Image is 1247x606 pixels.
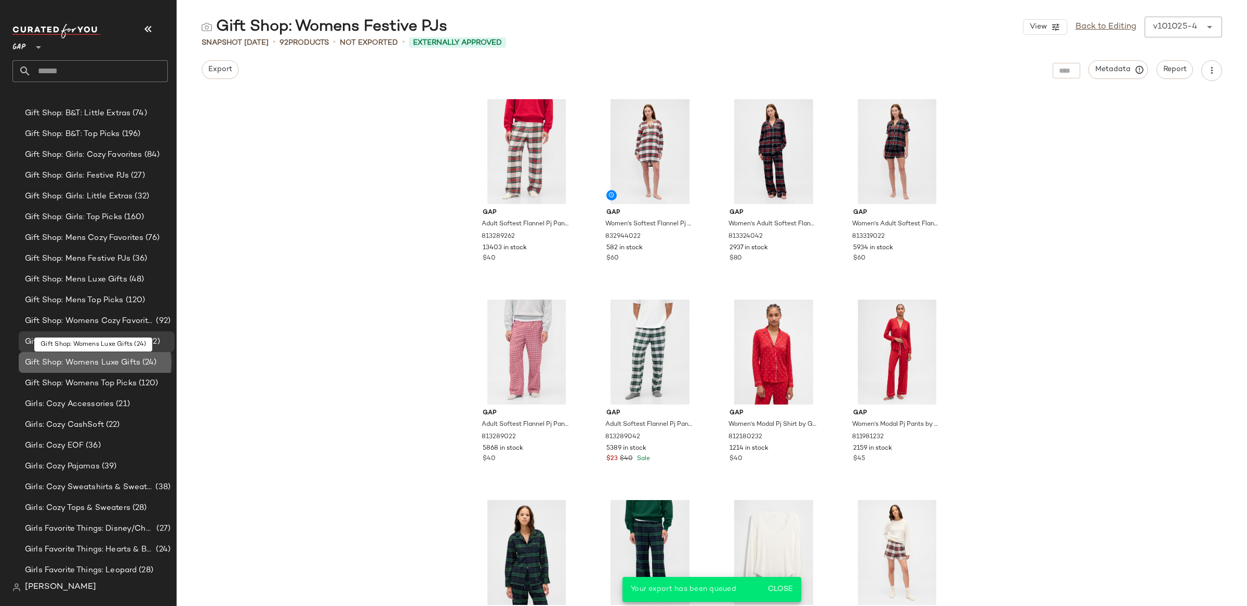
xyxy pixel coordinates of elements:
span: $40 [729,454,742,464]
span: Girls: Cozy Pajamas [25,461,100,473]
span: (160) [122,211,144,223]
span: Gap [729,409,817,418]
a: Back to Editing [1076,21,1136,33]
span: Snapshot [DATE] [202,37,269,48]
span: (38) [153,481,170,493]
span: Girls: Cozy CashSoft [25,419,104,431]
img: cn60672604.jpg [845,99,949,204]
span: (74) [130,107,147,119]
span: • [273,36,275,49]
span: Adult Softest Flannel Pj Pants by Gap Tan Tartan Plaid Size XS [482,220,569,229]
span: Gift Shop: Womens Luxe Gifts [25,357,140,369]
img: cn60584646.jpg [845,300,949,405]
img: cn60765332.jpg [598,99,702,204]
img: cn60723745.jpg [474,99,579,204]
span: 813319022 [852,232,885,241]
span: (22) [104,419,120,431]
span: $40 [483,454,496,464]
span: Report [1163,65,1187,74]
span: Gift Shop: Womens Cozy Favorites [25,315,154,327]
span: (92) [143,336,160,348]
span: 813289022 [482,433,516,442]
span: Gift Shop: Mens Festive PJs [25,253,130,265]
span: GAP [12,35,26,54]
span: Women's Softest Flannel Pj Dress by Gap Tan Tartan Plaid Tall Size L [605,220,693,229]
span: Not Exported [340,37,398,48]
img: cfy_white_logo.C9jOOHJF.svg [12,24,101,38]
span: Gift Shop: B&T: Top Picks [25,128,120,140]
span: (120) [137,378,158,389]
span: $40 [483,254,496,263]
img: svg%3e [12,583,21,591]
img: cn60387968.jpg [474,500,579,605]
span: (36) [130,253,148,265]
img: cn60416017.jpg [845,500,949,605]
span: Gap [853,208,941,218]
span: Girls: Cozy Accessories [25,398,114,410]
span: 813289262 [482,232,515,241]
span: (28) [137,564,153,576]
span: Adult Softest Flannel Pj Pants by Gap Green Plaid Size XS [605,420,693,429]
span: (92) [154,315,170,327]
span: (48) [127,274,144,286]
span: Gift Shop: Mens Cozy Favorites [25,232,143,244]
span: Adult Softest Flannel Pj Pants by Gap Red Gingham Tall Size XL [482,420,569,429]
span: Gap [483,208,571,218]
span: Girls: Cozy Sweatshirts & Sweatpants [25,481,153,493]
span: $40 [620,454,633,464]
span: 5389 in stock [606,444,646,453]
span: $60 [853,254,866,263]
span: (24) [140,357,157,369]
button: View [1023,19,1067,35]
img: svg%3e [202,22,212,32]
span: Gift Shop: Girls: Top Picks [25,211,122,223]
span: 13403 in stock [483,244,527,253]
span: 2937 in stock [729,244,768,253]
span: 5868 in stock [483,444,523,453]
span: 813289042 [605,433,640,442]
div: Gift Shop: Womens Festive PJs [202,17,447,37]
span: [PERSON_NAME] [25,581,96,594]
span: 813324042 [728,232,763,241]
span: (76) [143,232,160,244]
span: Export [208,65,232,74]
span: Women's Adult Softest Flannel Pj Set by Gap Black Tartan Plaid Size XXL [728,220,816,229]
span: Gap [853,409,941,418]
span: Your export has been queued [631,585,736,593]
span: Gift Shop: B&T: Little Extras [25,107,130,119]
span: Gap [606,208,694,218]
span: Girls Favorite Things: Disney/Characters [25,523,154,535]
span: • [333,36,336,49]
span: 582 in stock [606,244,643,253]
span: Gift Shop: Girls: Little Extras [25,191,132,203]
span: (32) [132,191,149,203]
span: (28) [130,502,147,514]
span: Gift Shop: Mens Top Picks [25,294,124,306]
span: 2159 in stock [853,444,892,453]
span: (27) [129,170,145,182]
span: (120) [124,294,145,306]
span: (24) [154,544,170,556]
div: v101025-4 [1153,21,1197,33]
span: Metadata [1095,65,1142,74]
span: Girls Favorite Things: Hearts & Bows [25,544,154,556]
button: Close [763,580,797,599]
div: Products [280,37,329,48]
span: Gap [729,208,817,218]
span: Women's Adult Softest Flannel [PERSON_NAME] Set by Gap Black Tartan Plaid Tall Size XL [852,220,940,229]
span: $45 [853,454,865,464]
span: Gift Shop: Girls: Cozy Favorites [25,149,142,161]
span: (84) [142,149,160,161]
span: (21) [114,398,130,410]
span: Gift Shop: Womens Festive PJs [25,336,143,348]
span: • [402,36,405,49]
span: Gift Shop: Womens Top Picks [25,378,137,389]
button: Report [1157,60,1193,79]
span: Gift Shop: Mens Luxe Gifts [25,274,127,286]
span: $23 [606,454,618,464]
span: Women's Modal Pj Shirt by Gap Red Bows Size XS [728,420,816,429]
button: Metadata [1089,60,1148,79]
span: Gap [483,409,571,418]
img: cn60387924.jpg [598,500,702,605]
span: Gap [606,409,694,418]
